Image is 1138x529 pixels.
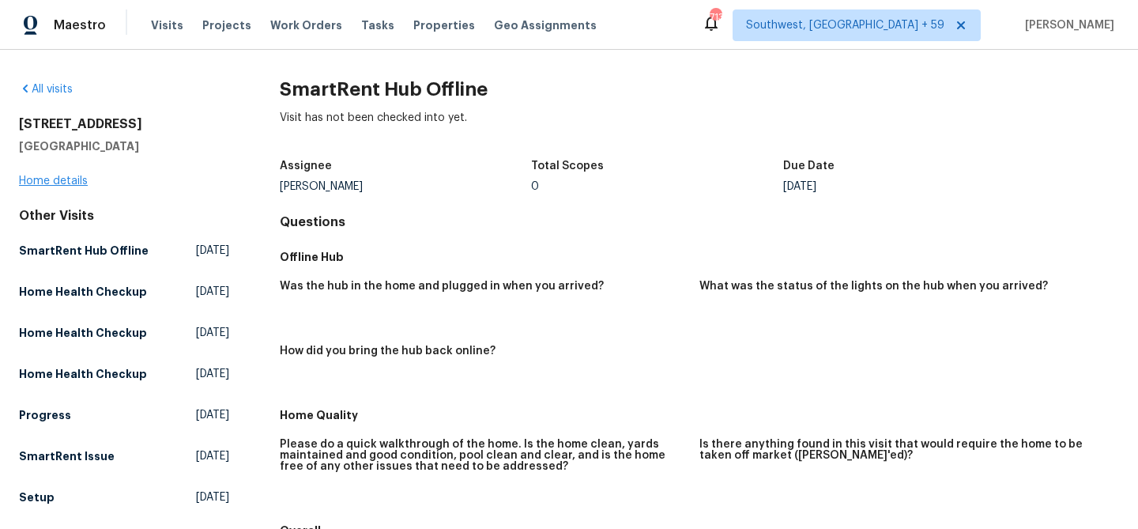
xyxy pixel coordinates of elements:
a: Home details [19,176,88,187]
div: Other Visits [19,208,229,224]
span: Visits [151,17,183,33]
div: [PERSON_NAME] [280,181,532,192]
h5: Progress [19,407,71,423]
span: [DATE] [196,489,229,505]
span: [DATE] [196,448,229,464]
a: Progress[DATE] [19,401,229,429]
h5: How did you bring the hub back online? [280,346,496,357]
h5: Offline Hub [280,249,1119,265]
a: SmartRent Issue[DATE] [19,442,229,470]
h5: Home Quality [280,407,1119,423]
span: Geo Assignments [494,17,597,33]
h5: Home Health Checkup [19,325,147,341]
h5: SmartRent Hub Offline [19,243,149,259]
h5: What was the status of the lights on the hub when you arrived? [699,281,1048,292]
div: 0 [531,181,783,192]
h5: Was the hub in the home and plugged in when you arrived? [280,281,604,292]
h5: Due Date [783,161,835,172]
div: 713 [710,9,721,25]
h5: Please do a quick walkthrough of the home. Is the home clean, yards maintained and good condition... [280,439,687,472]
span: Properties [413,17,475,33]
a: Home Health Checkup[DATE] [19,278,229,306]
a: Setup[DATE] [19,483,229,512]
h2: SmartRent Hub Offline [280,81,1119,97]
div: Visit has not been checked into yet. [280,110,1119,151]
h5: Is there anything found in this visit that would require the home to be taken off market ([PERSON... [699,439,1106,461]
span: Maestro [54,17,106,33]
a: Home Health Checkup[DATE] [19,319,229,347]
h5: Assignee [280,161,332,172]
h5: Total Scopes [531,161,604,172]
span: [DATE] [196,366,229,382]
h5: Home Health Checkup [19,366,147,382]
span: [DATE] [196,243,229,259]
span: Projects [202,17,251,33]
a: Home Health Checkup[DATE] [19,360,229,388]
span: Tasks [361,20,394,31]
div: [DATE] [783,181,1035,192]
h2: [STREET_ADDRESS] [19,116,229,132]
h5: Home Health Checkup [19,284,147,300]
span: Work Orders [270,17,342,33]
span: Southwest, [GEOGRAPHIC_DATA] + 59 [746,17,944,33]
span: [DATE] [196,284,229,300]
h5: Setup [19,489,55,505]
h5: SmartRent Issue [19,448,115,464]
span: [PERSON_NAME] [1019,17,1114,33]
span: [DATE] [196,325,229,341]
h5: [GEOGRAPHIC_DATA] [19,138,229,154]
span: [DATE] [196,407,229,423]
h4: Questions [280,214,1119,230]
a: All visits [19,84,73,95]
a: SmartRent Hub Offline[DATE] [19,236,229,265]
